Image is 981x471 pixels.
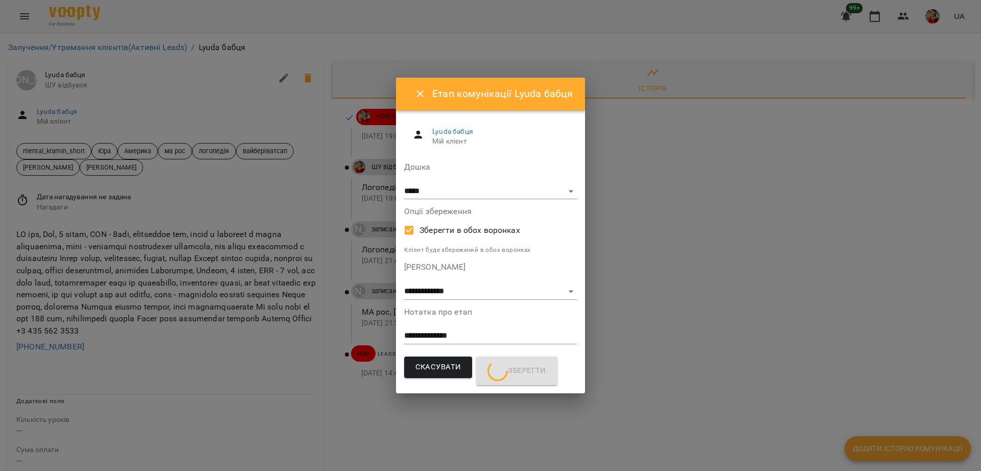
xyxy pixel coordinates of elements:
button: Close [408,82,433,106]
a: Lyuda бабця [432,127,473,135]
label: Нотатка про етап [404,308,577,316]
p: Клієнт буде збережений в обох воронках [404,245,577,255]
span: Скасувати [415,361,461,374]
label: Дошка [404,163,577,171]
span: Мій клієнт [432,136,569,147]
button: Скасувати [404,357,473,378]
label: [PERSON_NAME] [404,263,577,271]
h6: Етап комунікації Lyuda бабця [432,86,573,102]
label: Опції збереження [404,207,577,216]
span: Зберегти в обох воронках [419,224,520,237]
